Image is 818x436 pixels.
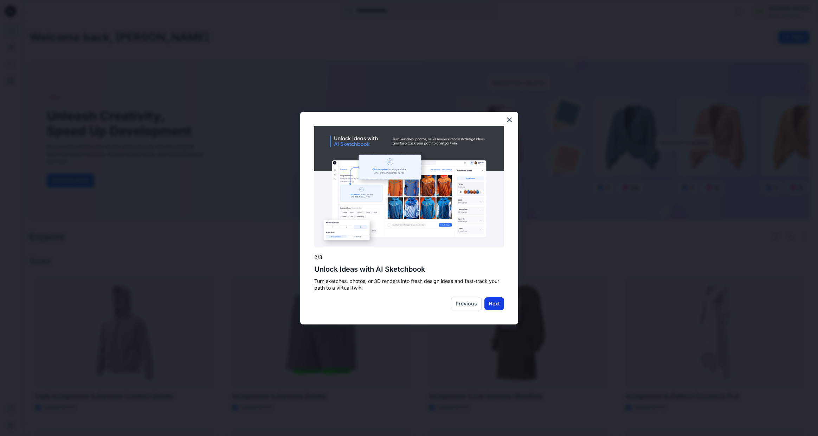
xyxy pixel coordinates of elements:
[451,297,482,310] button: Previous
[506,114,513,125] button: Close
[484,297,504,310] button: Next
[314,254,504,261] p: 2/3
[314,278,504,291] p: Turn sketches, photos, or 3D renders into fresh design ideas and fast-track your path to a virtua...
[314,265,504,273] h2: Unlock Ideas with AI Sketchbook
